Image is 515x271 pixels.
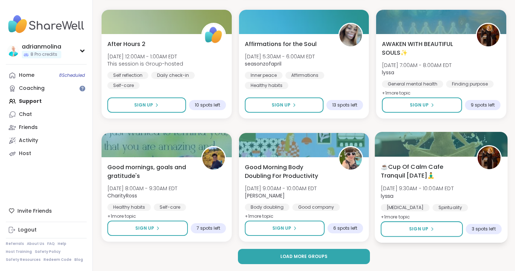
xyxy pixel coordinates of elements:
div: Activity [19,137,38,144]
div: General mental health [382,80,443,88]
span: AWAKEN WITH BEAUTIFUL SOULS✨ [382,40,468,57]
img: adrianmolina [7,45,19,57]
a: Blog [74,257,83,262]
b: CharityRoss [107,192,137,199]
span: [DATE] 9:00AM - 10:00AM EDT [245,185,317,192]
div: Self-care [107,82,140,89]
div: Home [19,72,34,79]
span: ☕️Cup Of Calm Cafe Tranquil [DATE]🧘‍♂️ [381,162,468,180]
div: Healthy habits [245,82,288,89]
a: Home8Scheduled [6,69,87,82]
span: [DATE] 12:00AM - 1:00AM EDT [107,53,183,60]
div: Chat [19,111,32,118]
div: [MEDICAL_DATA] [381,204,430,211]
span: 6 spots left [333,225,357,231]
div: Spirituality [433,204,468,211]
span: Sign Up [272,102,291,108]
span: After Hours 2 [107,40,145,49]
div: Host [19,150,31,157]
span: 7 spots left [197,225,220,231]
span: Sign Up [272,225,291,232]
span: 8 Pro credits [30,51,57,58]
div: Affirmations [285,72,324,79]
button: Sign Up [382,97,462,113]
a: Coaching [6,82,87,95]
span: [DATE] 8:00AM - 9:30AM EDT [107,185,177,192]
span: Good Morning Body Doubling For Productivity [245,163,331,180]
a: Chat [6,108,87,121]
span: 10 spots left [195,102,220,108]
span: This session is Group-hosted [107,60,183,67]
button: Load more groups [238,249,370,264]
div: Body doubling [245,204,289,211]
button: Sign Up [381,221,463,237]
div: Self reflection [107,72,148,79]
div: Invite Friends [6,204,87,217]
div: Inner peace [245,72,283,79]
span: Sign Up [410,102,429,108]
span: Affirmations for the Soul [245,40,317,49]
button: Sign Up [107,97,186,113]
span: Load more groups [280,253,327,260]
img: lyssa [478,146,500,169]
button: Sign Up [245,97,324,113]
a: About Us [27,241,44,246]
button: Sign Up [245,221,325,236]
a: Safety Resources [6,257,41,262]
a: Logout [6,224,87,237]
span: 3 spots left [472,226,496,232]
a: Host [6,147,87,160]
span: 8 Scheduled [59,72,85,78]
div: Self-care [154,204,186,211]
div: adrianmolina [22,43,61,51]
span: Sign Up [134,102,153,108]
iframe: Spotlight [79,86,85,91]
span: [DATE] 9:30AM - 10:00AM EDT [381,185,454,192]
b: lyssa [381,192,394,199]
div: Good company [292,204,340,211]
img: Adrienne_QueenOfTheDawn [339,147,362,170]
div: Logout [18,226,37,234]
div: Finding purpose [446,80,494,88]
a: Safety Policy [35,249,61,254]
div: Friends [19,124,38,131]
div: Coaching [19,85,45,92]
span: 9 spots left [471,102,495,108]
button: Sign Up [107,221,188,236]
b: [PERSON_NAME] [245,192,285,199]
a: Referrals [6,241,24,246]
span: Sign Up [409,226,428,232]
b: seasonzofapril [245,60,281,67]
img: ShareWell [202,24,225,46]
a: Help [58,241,66,246]
a: FAQ [47,241,55,246]
a: Redeem Code [44,257,71,262]
img: seasonzofapril [339,24,362,46]
div: Healthy habits [107,204,151,211]
b: lyssa [382,69,394,76]
span: [DATE] 5:30AM - 6:00AM EDT [245,53,315,60]
a: Friends [6,121,87,134]
span: [DATE] 7:00AM - 8:00AM EDT [382,62,452,69]
img: lyssa [477,24,499,46]
div: Daily check-in [151,72,195,79]
span: Good mornings, goals and gratitude's [107,163,193,180]
img: CharityRoss [202,147,225,170]
a: Host Training [6,249,32,254]
a: Activity [6,134,87,147]
span: 13 spots left [332,102,357,108]
span: Sign Up [135,225,154,232]
img: ShareWell Nav Logo [6,12,87,37]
